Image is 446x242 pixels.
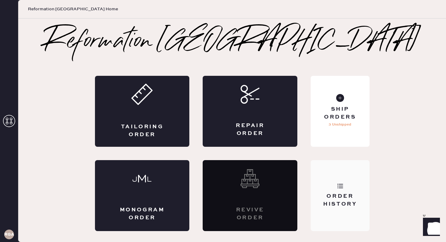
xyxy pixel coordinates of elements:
[417,215,443,241] iframe: Front Chat
[227,206,273,221] div: Revive order
[227,122,273,137] div: Repair Order
[203,160,297,231] div: Interested? Contact us at care@hemster.co
[28,6,118,12] span: Reformation [GEOGRAPHIC_DATA] Home
[316,193,364,208] div: Order History
[4,232,14,237] h3: RGA
[316,106,364,121] div: Ship Orders
[119,206,165,221] div: Monogram Order
[119,123,165,138] div: Tailoring Order
[45,30,420,54] h2: Reformation [GEOGRAPHIC_DATA]
[329,121,351,128] p: 3 Unshipped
